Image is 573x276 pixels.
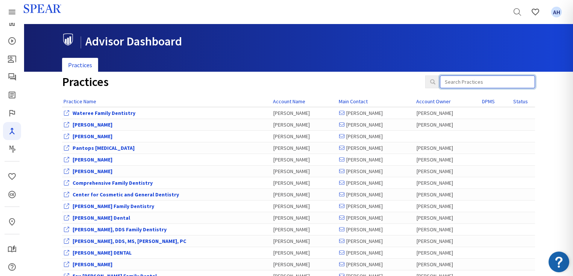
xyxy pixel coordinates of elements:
a: View Office Dashboard [73,133,112,140]
div: [PERSON_NAME] [339,191,413,198]
a: View Office Dashboard [73,261,112,268]
div: [PERSON_NAME] [417,179,479,187]
div: [PERSON_NAME] [339,167,413,175]
a: Account Name [273,98,305,105]
div: [PERSON_NAME] [273,214,335,222]
div: [PERSON_NAME] [417,249,479,256]
a: CE Credits [3,186,21,204]
a: View Office Dashboard [73,121,112,128]
div: [PERSON_NAME] [273,226,335,233]
div: [PERSON_NAME] [339,214,413,222]
a: View Office Dashboard [73,168,112,175]
div: [PERSON_NAME] [417,202,479,210]
a: Practice Name [64,98,96,105]
div: [PERSON_NAME] [417,156,479,163]
a: View Office Dashboard [73,249,132,256]
h1: Practices [62,75,414,89]
div: [PERSON_NAME] [273,191,335,198]
div: [PERSON_NAME] [339,226,413,233]
div: [PERSON_NAME] [273,249,335,256]
span: AH [551,7,562,18]
div: [PERSON_NAME] [339,261,413,268]
div: [PERSON_NAME] [417,226,479,233]
div: [PERSON_NAME] [417,121,479,128]
h1: Advisor Dashboard [62,33,529,48]
a: Faculty Club Elite [3,104,21,122]
a: Navigator Pro [3,122,21,140]
div: [PERSON_NAME] [417,261,479,268]
a: Main Contact [339,98,368,105]
button: Open Resource Center [549,252,569,272]
a: View Office Dashboard [73,156,112,163]
div: [PERSON_NAME] [273,261,335,268]
div: [PERSON_NAME] [273,179,335,187]
a: Status [513,98,528,105]
div: [PERSON_NAME] [417,144,479,152]
a: Spear Talk [3,68,21,86]
a: My Study Club [3,240,21,258]
input: Search Practices [440,75,535,88]
a: Favorites [547,3,565,21]
div: [PERSON_NAME] [417,237,479,245]
img: Resource Center badge [549,252,569,272]
div: [PERSON_NAME] [273,121,335,128]
div: [PERSON_NAME] [273,202,335,210]
a: View Office Dashboard [73,226,167,233]
div: [PERSON_NAME] [273,144,335,152]
a: Help [3,258,21,276]
div: [PERSON_NAME] [417,191,479,198]
a: Favorites [526,3,544,21]
a: Spear Digest [3,86,21,104]
div: [PERSON_NAME] [339,179,413,187]
div: [PERSON_NAME] [273,156,335,163]
a: View Office Dashboard [73,191,179,198]
a: Practices [62,58,98,72]
div: [PERSON_NAME] [417,109,479,117]
a: Favorites [3,167,21,186]
div: [PERSON_NAME] [339,249,413,256]
div: [PERSON_NAME] [339,121,413,128]
div: [PERSON_NAME] [339,156,413,163]
div: [PERSON_NAME] [417,167,479,175]
a: In-Person & Virtual [3,213,21,231]
a: View Office Dashboard [73,145,135,151]
div: [PERSON_NAME] [339,202,413,210]
a: Account Owner [416,98,451,105]
div: [PERSON_NAME] [273,109,335,117]
span: | [79,34,82,49]
a: View Office Dashboard [73,179,153,186]
a: Patient Education [3,50,21,68]
div: [PERSON_NAME] [339,109,413,117]
div: [PERSON_NAME] [339,237,413,245]
a: DPMS [482,98,495,105]
a: View Office Dashboard [73,214,130,221]
div: [PERSON_NAME] [273,133,335,140]
a: View Office Dashboard [73,203,154,210]
a: Courses [3,32,21,50]
a: Spear Products [3,3,21,21]
a: Masters Program [3,140,21,158]
a: View Office Dashboard [73,238,186,244]
div: [PERSON_NAME] [273,167,335,175]
div: [PERSON_NAME] [339,144,413,152]
a: Search [508,3,526,21]
div: [PERSON_NAME] [273,237,335,245]
a: View Office Dashboard [73,110,135,116]
div: [PERSON_NAME] [339,133,413,140]
div: [PERSON_NAME] [417,214,479,222]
